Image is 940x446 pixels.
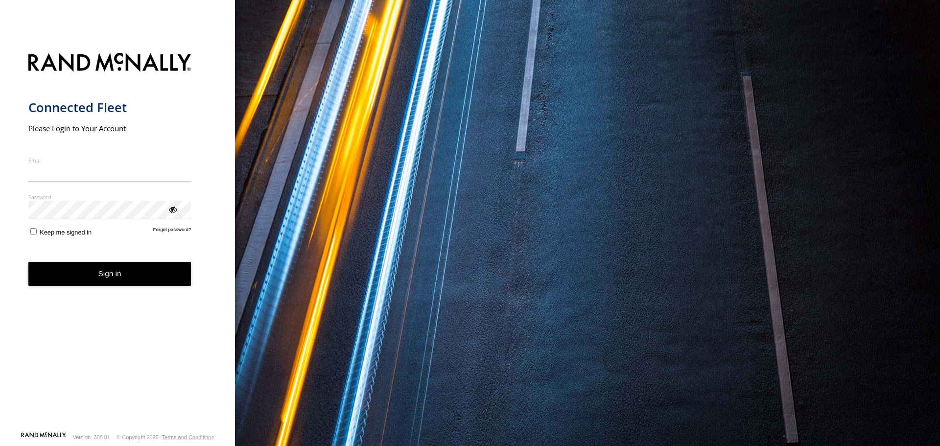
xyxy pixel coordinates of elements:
div: ViewPassword [167,204,177,214]
img: Rand McNally [28,51,191,76]
h1: Connected Fleet [28,99,191,116]
span: Keep me signed in [40,229,92,236]
a: Forgot password? [153,227,191,236]
div: Version: 308.01 [73,434,110,440]
a: Visit our Website [21,432,66,442]
form: main [28,47,207,431]
a: Terms and Conditions [162,434,214,440]
div: © Copyright 2025 - [117,434,214,440]
h2: Please Login to Your Account [28,123,191,133]
button: Sign in [28,262,191,286]
label: Email [28,157,191,164]
label: Password [28,193,191,201]
input: Keep me signed in [30,228,37,235]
